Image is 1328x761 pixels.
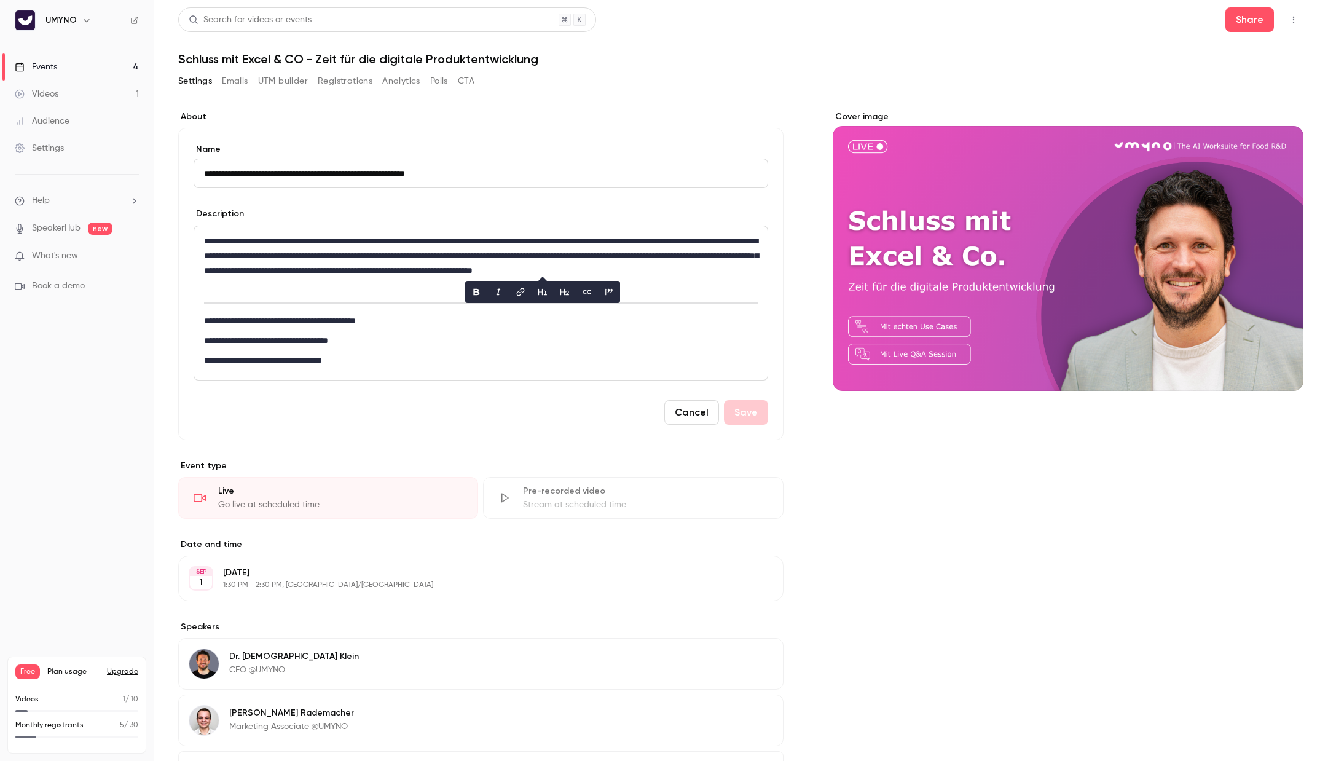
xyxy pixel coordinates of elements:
[523,485,768,497] div: Pre-recorded video
[123,694,138,705] p: / 10
[32,280,85,293] span: Book a demo
[194,226,768,380] div: editor
[15,664,40,679] span: Free
[489,282,508,302] button: italic
[511,282,530,302] button: link
[32,194,50,207] span: Help
[382,71,420,91] button: Analytics
[190,567,212,576] div: SEP
[218,485,463,497] div: Live
[15,88,58,100] div: Videos
[15,61,57,73] div: Events
[523,499,768,511] div: Stream at scheduled time
[430,71,448,91] button: Polls
[229,664,359,676] p: CEO @UMYNO
[189,706,219,735] img: Mike Rademacher
[223,567,718,579] p: [DATE]
[458,71,474,91] button: CTA
[120,720,138,731] p: / 30
[194,226,768,380] section: description
[318,71,372,91] button: Registrations
[178,638,784,690] div: Dr. Christian KleinDr. [DEMOGRAPHIC_DATA] KleinCEO @UMYNO
[178,460,784,472] p: Event type
[32,250,78,262] span: What's new
[223,580,718,590] p: 1:30 PM - 2:30 PM, [GEOGRAPHIC_DATA]/[GEOGRAPHIC_DATA]
[47,667,100,677] span: Plan usage
[178,111,784,123] label: About
[664,400,719,425] button: Cancel
[194,143,768,156] label: Name
[15,10,35,30] img: UMYNO
[178,52,1303,66] h1: Schluss mit Excel & CO - Zeit für die digitale Produktentwicklung
[178,621,784,633] label: Speakers
[178,538,784,551] label: Date and time
[120,722,124,729] span: 5
[15,720,84,731] p: Monthly registrants
[1225,7,1274,32] button: Share
[123,696,125,703] span: 1
[194,208,244,220] label: Description
[189,14,312,26] div: Search for videos or events
[15,142,64,154] div: Settings
[229,720,354,733] p: Marketing Associate @UMYNO
[229,650,359,663] p: Dr. [DEMOGRAPHIC_DATA] Klein
[483,477,783,519] div: Pre-recorded videoStream at scheduled time
[88,223,112,235] span: new
[45,14,77,26] h6: UMYNO
[189,649,219,679] img: Dr. Christian Klein
[15,694,39,705] p: Videos
[229,707,354,719] p: [PERSON_NAME] Rademacher
[833,111,1303,123] label: Cover image
[107,667,138,677] button: Upgrade
[466,282,486,302] button: bold
[199,577,203,589] p: 1
[15,115,69,127] div: Audience
[222,71,248,91] button: Emails
[15,194,139,207] li: help-dropdown-opener
[599,282,619,302] button: blockquote
[833,111,1303,391] section: Cover image
[178,71,212,91] button: Settings
[178,477,478,519] div: LiveGo live at scheduled time
[218,499,463,511] div: Go live at scheduled time
[178,695,784,746] div: Mike Rademacher[PERSON_NAME] RademacherMarketing Associate @UMYNO
[32,222,81,235] a: SpeakerHub
[258,71,308,91] button: UTM builder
